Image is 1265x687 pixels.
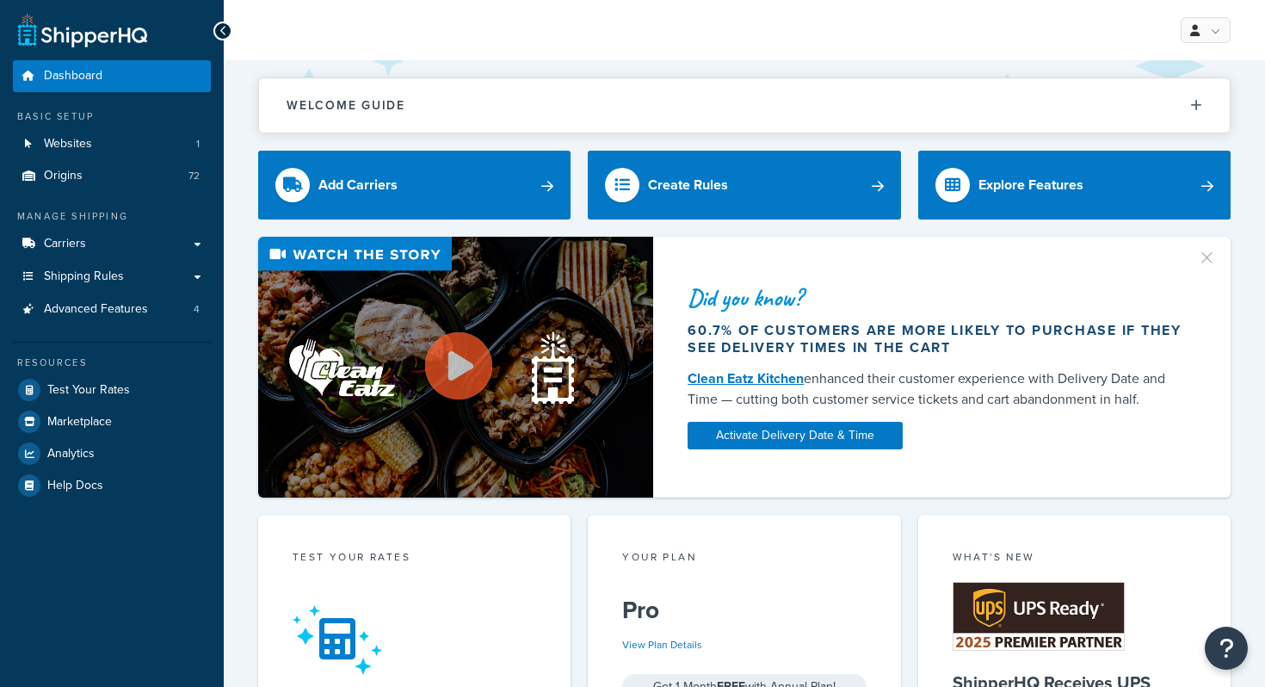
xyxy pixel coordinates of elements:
li: Websites [13,128,211,160]
span: Dashboard [44,69,102,84]
span: Advanced Features [44,302,148,317]
li: Advanced Features [13,294,211,325]
button: Welcome Guide [259,78,1230,133]
span: Websites [44,137,92,152]
img: Video thumbnail [258,237,653,498]
span: 4 [194,302,200,317]
span: Analytics [47,447,95,461]
div: Basic Setup [13,109,211,124]
span: 1 [196,137,200,152]
div: Test your rates [293,549,536,569]
a: Shipping Rules [13,261,211,293]
span: Origins [44,169,83,183]
li: Origins [13,160,211,192]
a: Advanced Features4 [13,294,211,325]
a: Test Your Rates [13,374,211,405]
div: Manage Shipping [13,209,211,224]
div: Did you know? [688,286,1189,310]
h5: Pro [622,597,866,624]
span: Carriers [44,237,86,251]
button: Open Resource Center [1205,627,1248,670]
span: Shipping Rules [44,269,124,284]
a: Explore Features [918,151,1231,220]
span: Help Docs [47,479,103,493]
span: Marketplace [47,415,112,430]
a: Create Rules [588,151,900,220]
a: Websites1 [13,128,211,160]
div: Create Rules [648,173,728,197]
a: View Plan Details [622,637,702,653]
h2: Welcome Guide [287,99,405,112]
a: Help Docs [13,470,211,501]
a: Activate Delivery Date & Time [688,422,903,449]
div: Add Carriers [318,173,398,197]
a: Carriers [13,228,211,260]
a: Marketplace [13,406,211,437]
a: Clean Eatz Kitchen [688,368,804,388]
a: Add Carriers [258,151,571,220]
div: 60.7% of customers are more likely to purchase if they see delivery times in the cart [688,322,1189,356]
span: 72 [188,169,200,183]
div: What's New [953,549,1196,569]
a: Origins72 [13,160,211,192]
div: Explore Features [978,173,1083,197]
div: enhanced their customer experience with Delivery Date and Time — cutting both customer service ti... [688,368,1189,410]
a: Analytics [13,438,211,469]
div: Your Plan [622,549,866,569]
span: Test Your Rates [47,383,130,398]
a: Dashboard [13,60,211,92]
div: Resources [13,356,211,370]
